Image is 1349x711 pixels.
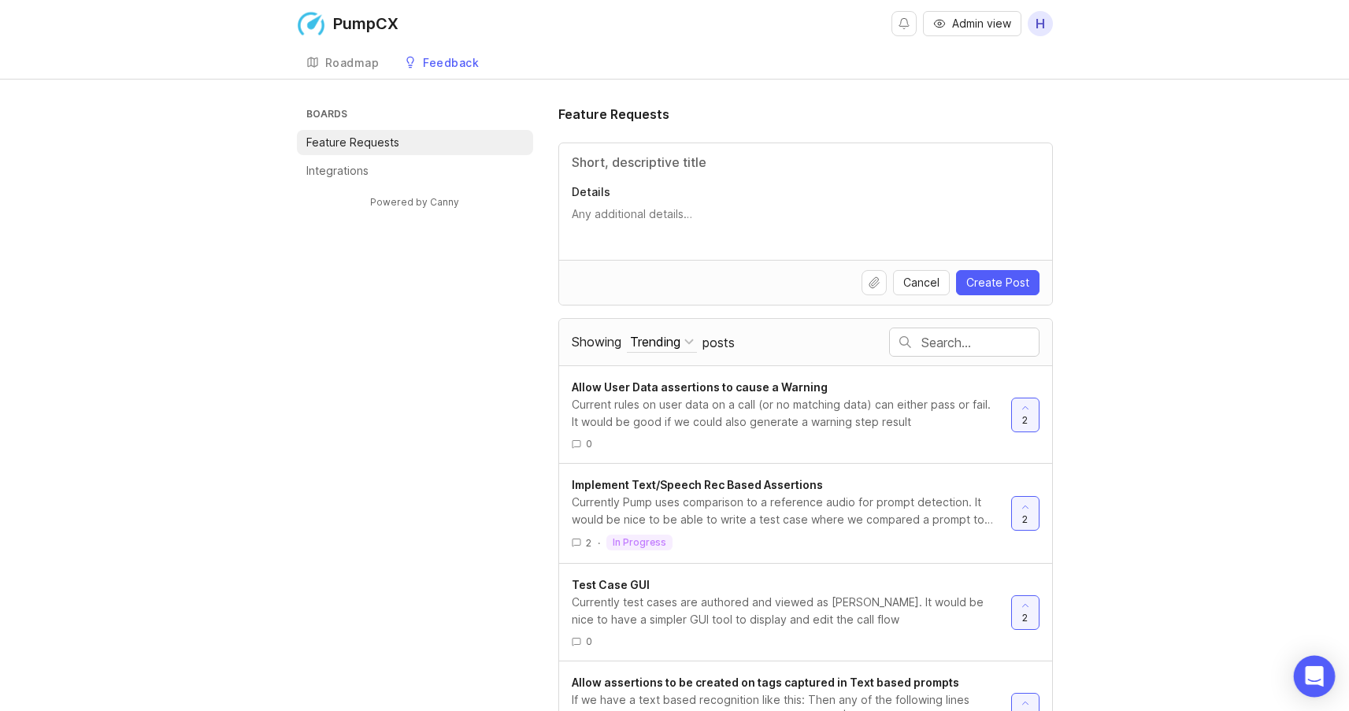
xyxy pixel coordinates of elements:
button: Cancel [893,270,950,295]
span: posts [702,334,735,351]
a: Powered by Canny [368,193,461,211]
textarea: Details [572,206,1040,238]
a: Allow User Data assertions to cause a WarningCurrent rules on user data on a call (or no matching... [572,379,1011,450]
span: 0 [586,635,592,648]
span: Create Post [966,275,1029,291]
div: Open Intercom Messenger [1294,656,1336,698]
p: Details [572,184,1040,200]
h3: Boards [303,105,533,127]
span: 2 [586,536,591,550]
a: Integrations [297,158,533,183]
input: Search… [921,334,1039,351]
div: Currently test cases are authored and viewed as [PERSON_NAME]. It would be nice to have a simpler... [572,594,999,628]
button: Upload file [862,270,887,295]
span: Allow User Data assertions to cause a Warning [572,380,828,394]
span: Implement Text/Speech Rec Based Assertions [572,478,823,491]
button: 2 [1011,398,1040,432]
div: · [598,536,600,550]
span: 2 [1022,513,1028,526]
p: in progress [613,536,666,549]
a: Implement Text/Speech Rec Based AssertionsCurrently Pump uses comparison to a reference audio for... [572,476,1011,550]
span: Allow assertions to be created on tags captured in Text based prompts [572,676,959,689]
a: Test Case GUICurrently test cases are authored and viewed as [PERSON_NAME]. It would be nice to h... [572,576,1011,648]
button: H [1028,11,1053,36]
h1: Feature Requests [558,105,669,124]
a: Roadmap [297,47,389,80]
a: Feedback [395,47,488,80]
button: 2 [1011,595,1040,630]
span: 0 [586,437,592,450]
p: Integrations [306,163,369,179]
span: H [1036,14,1045,33]
span: Cancel [903,275,939,291]
button: Showing [627,331,697,353]
span: 2 [1022,413,1028,427]
div: Feedback [423,57,479,69]
button: 2 [1011,496,1040,531]
span: Test Case GUI [572,578,650,591]
button: Create Post [956,270,1040,295]
div: Currently Pump uses comparison to a reference audio for prompt detection. It would be nice to be ... [572,494,999,528]
button: Notifications [891,11,917,36]
div: PumpCX [333,16,398,31]
span: Admin view [952,16,1011,31]
button: Admin view [923,11,1021,36]
div: Trending [630,333,680,350]
div: Roadmap [325,57,380,69]
div: Current rules on user data on a call (or no matching data) can either pass or fail. It would be g... [572,396,999,431]
img: PumpCX logo [297,9,325,38]
span: Showing [572,334,621,350]
span: 2 [1022,611,1028,624]
a: Feature Requests [297,130,533,155]
p: Feature Requests [306,135,399,150]
input: Title [572,153,1040,172]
